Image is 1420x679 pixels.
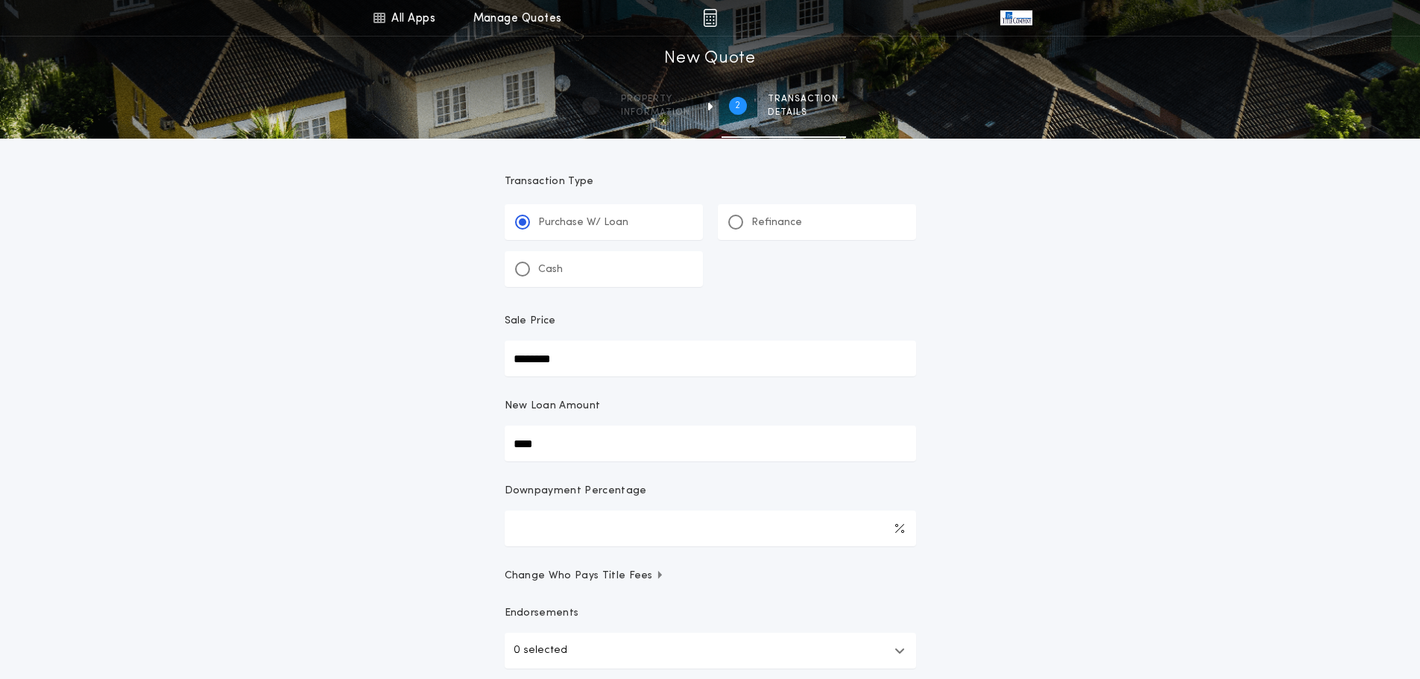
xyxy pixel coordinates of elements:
span: details [768,107,839,119]
p: Downpayment Percentage [505,484,647,499]
span: Change Who Pays Title Fees [505,569,665,584]
p: Purchase W/ Loan [538,215,628,230]
span: Property [621,93,690,105]
span: information [621,107,690,119]
button: 0 selected [505,633,916,669]
p: 0 selected [514,642,567,660]
p: Sale Price [505,314,556,329]
h1: New Quote [664,47,755,71]
p: Refinance [751,215,802,230]
img: img [703,9,717,27]
h2: 2 [735,100,740,112]
p: Transaction Type [505,174,916,189]
input: New Loan Amount [505,426,916,461]
p: New Loan Amount [505,399,601,414]
img: vs-icon [1000,10,1032,25]
input: Downpayment Percentage [505,511,916,546]
button: Change Who Pays Title Fees [505,569,916,584]
input: Sale Price [505,341,916,376]
p: Cash [538,262,563,277]
span: Transaction [768,93,839,105]
p: Endorsements [505,606,916,621]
